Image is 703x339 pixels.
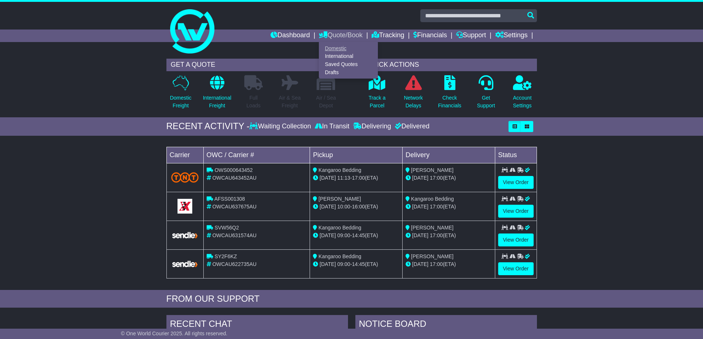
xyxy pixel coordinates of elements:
p: Air & Sea Freight [279,94,301,110]
div: In Transit [313,122,351,131]
span: 09:00 [337,232,350,238]
span: 16:00 [352,204,365,210]
a: Support [456,30,486,42]
div: (ETA) [406,260,492,268]
span: Kangaroo Bedding [318,167,361,173]
span: 17:00 [430,261,443,267]
div: - (ETA) [313,232,399,239]
span: [PERSON_NAME] [318,196,361,202]
td: OWC / Carrier # [203,147,310,163]
div: RECENT CHAT [166,315,348,335]
span: Kangaroo Bedding [318,225,361,231]
span: Kangaroo Bedding [411,196,454,202]
a: Track aParcel [368,75,386,114]
a: View Order [498,176,534,189]
span: [DATE] [320,261,336,267]
span: SY2F6KZ [214,253,237,259]
div: - (ETA) [313,260,399,268]
p: International Freight [203,94,231,110]
a: Dashboard [270,30,310,42]
img: GetCarrierServiceLogo [171,231,199,239]
td: Carrier [166,147,203,163]
span: AFSS001308 [214,196,245,202]
span: [DATE] [320,204,336,210]
div: - (ETA) [313,174,399,182]
a: NetworkDelays [403,75,423,114]
a: View Order [498,262,534,275]
span: [DATE] [412,204,428,210]
span: © One World Courier 2025. All rights reserved. [121,331,228,336]
div: NOTICE BOARD [355,315,537,335]
span: OWS000643452 [214,167,253,173]
div: Waiting Collection [249,122,313,131]
img: GetCarrierServiceLogo [171,260,199,268]
td: Pickup [310,147,403,163]
span: [DATE] [412,261,428,267]
div: (ETA) [406,203,492,211]
span: 11:13 [337,175,350,181]
a: Drafts [319,68,378,76]
a: InternationalFreight [203,75,232,114]
span: OWCAU643452AU [212,175,256,181]
td: Delivery [402,147,495,163]
span: 14:45 [352,232,365,238]
a: GetSupport [476,75,495,114]
span: 17:00 [352,175,365,181]
a: Tracking [372,30,404,42]
a: Financials [413,30,447,42]
span: [PERSON_NAME] [411,167,454,173]
a: DomesticFreight [169,75,192,114]
div: Delivered [393,122,430,131]
span: [PERSON_NAME] [411,225,454,231]
span: [DATE] [412,232,428,238]
a: Saved Quotes [319,60,378,69]
a: International [319,52,378,60]
p: Get Support [477,94,495,110]
a: View Order [498,205,534,218]
span: 14:45 [352,261,365,267]
a: CheckFinancials [438,75,462,114]
span: SVW56Q2 [214,225,239,231]
span: OWCAU622735AU [212,261,256,267]
a: Settings [495,30,528,42]
div: GET A QUOTE [166,59,341,71]
div: Quote/Book [319,42,378,79]
span: 10:00 [337,204,350,210]
p: Track a Parcel [369,94,386,110]
a: View Order [498,234,534,246]
span: OWCAU637675AU [212,204,256,210]
span: [PERSON_NAME] [411,253,454,259]
span: 09:00 [337,261,350,267]
a: AccountSettings [513,75,532,114]
span: [DATE] [320,232,336,238]
img: TNT_Domestic.png [171,172,199,182]
span: 17:00 [430,232,443,238]
td: Status [495,147,537,163]
span: OWCAU631574AU [212,232,256,238]
div: FROM OUR SUPPORT [166,294,537,304]
div: (ETA) [406,174,492,182]
p: Network Delays [404,94,423,110]
div: Delivering [351,122,393,131]
p: Account Settings [513,94,532,110]
div: (ETA) [406,232,492,239]
a: Quote/Book [319,30,362,42]
div: RECENT ACTIVITY - [166,121,250,132]
span: 17:00 [430,204,443,210]
div: - (ETA) [313,203,399,211]
div: QUICK ACTIONS [363,59,537,71]
p: Check Financials [438,94,461,110]
a: Domestic [319,44,378,52]
span: [DATE] [412,175,428,181]
span: 17:00 [430,175,443,181]
span: Kangaroo Bedding [318,253,361,259]
img: GetCarrierServiceLogo [178,199,192,214]
p: Domestic Freight [170,94,191,110]
p: Air / Sea Depot [316,94,336,110]
span: [DATE] [320,175,336,181]
p: Full Loads [244,94,263,110]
